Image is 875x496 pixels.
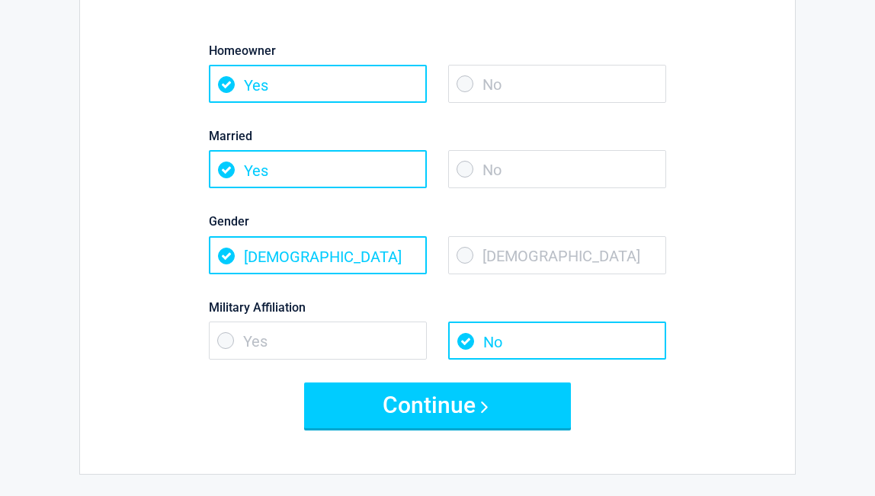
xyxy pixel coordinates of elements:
[209,211,666,232] label: Gender
[448,65,666,103] span: No
[209,150,427,188] span: Yes
[209,65,427,103] span: Yes
[209,236,427,274] span: [DEMOGRAPHIC_DATA]
[209,40,666,61] label: Homeowner
[448,236,666,274] span: [DEMOGRAPHIC_DATA]
[209,126,666,146] label: Married
[209,297,666,318] label: Military Affiliation
[209,322,427,360] span: Yes
[448,322,666,360] span: No
[448,150,666,188] span: No
[304,382,571,428] button: Continue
